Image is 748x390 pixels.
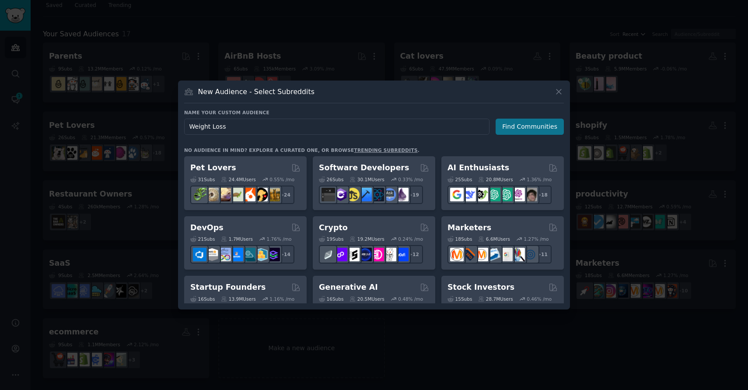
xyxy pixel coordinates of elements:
div: + 19 [405,186,423,204]
img: learnjavascript [346,188,360,201]
img: AItoolsCatalog [475,188,488,201]
img: web3 [358,248,372,261]
div: 0.46 % /mo [527,296,552,302]
img: AskMarketing [475,248,488,261]
div: + 18 [533,186,552,204]
h2: Pet Lovers [190,162,236,173]
div: 1.36 % /mo [527,176,552,183]
h2: Crypto [319,222,348,233]
img: content_marketing [450,248,464,261]
h2: Stock Investors [447,282,514,293]
div: 31 Sub s [190,176,215,183]
div: 1.76 % /mo [267,236,292,242]
div: 0.24 % /mo [398,236,423,242]
a: trending subreddits [354,148,417,153]
img: software [322,188,335,201]
img: chatgpt_prompts_ [499,188,513,201]
div: 20.8M Users [478,176,513,183]
div: 19 Sub s [319,236,343,242]
div: 26 Sub s [319,176,343,183]
div: 16 Sub s [190,296,215,302]
img: DeepSeek [462,188,476,201]
div: 24.4M Users [221,176,255,183]
img: 0xPolygon [334,248,347,261]
img: AskComputerScience [383,188,396,201]
img: dogbreed [266,188,280,201]
img: aws_cdk [254,248,268,261]
h2: AI Enthusiasts [447,162,509,173]
img: chatgpt_promptDesign [487,188,500,201]
input: Pick a short name, like "Digital Marketers" or "Movie-Goers" [184,119,489,135]
img: CryptoNews [383,248,396,261]
div: 13.9M Users [221,296,255,302]
div: 1.7M Users [221,236,253,242]
div: 1.27 % /mo [524,236,549,242]
div: 19.2M Users [350,236,384,242]
img: cockatiel [242,188,255,201]
img: googleads [499,248,513,261]
img: ethfinance [322,248,335,261]
img: OnlineMarketing [524,248,537,261]
div: 20.5M Users [350,296,384,302]
div: 30.1M Users [350,176,384,183]
img: elixir [395,188,409,201]
div: 21 Sub s [190,236,215,242]
img: defi_ [395,248,409,261]
img: defiblockchain [371,248,384,261]
h3: Name your custom audience [184,109,564,116]
div: No audience in mind? Explore a curated one, or browse . [184,147,419,153]
h2: DevOps [190,222,224,233]
button: Find Communities [496,119,564,135]
img: PlatformEngineers [266,248,280,261]
div: 0.55 % /mo [269,176,294,183]
div: 1.16 % /mo [269,296,294,302]
img: reactnative [371,188,384,201]
img: csharp [334,188,347,201]
h2: Generative AI [319,282,378,293]
img: AWS_Certified_Experts [205,248,219,261]
img: ethstaker [346,248,360,261]
img: bigseo [462,248,476,261]
div: 0.33 % /mo [398,176,423,183]
div: + 12 [405,245,423,264]
div: 18 Sub s [447,236,472,242]
img: ballpython [205,188,219,201]
img: turtle [230,188,243,201]
img: platformengineering [242,248,255,261]
h2: Software Developers [319,162,409,173]
img: iOSProgramming [358,188,372,201]
div: 28.7M Users [478,296,513,302]
h3: New Audience - Select Subreddits [198,87,315,96]
img: leopardgeckos [217,188,231,201]
div: 15 Sub s [447,296,472,302]
img: OpenAIDev [511,188,525,201]
div: 16 Sub s [319,296,343,302]
img: ArtificalIntelligence [524,188,537,201]
div: + 11 [533,245,552,264]
div: 0.48 % /mo [398,296,423,302]
img: Docker_DevOps [217,248,231,261]
div: 25 Sub s [447,176,472,183]
div: 6.6M Users [478,236,510,242]
img: herpetology [193,188,206,201]
img: azuredevops [193,248,206,261]
img: DevOpsLinks [230,248,243,261]
h2: Startup Founders [190,282,266,293]
img: MarketingResearch [511,248,525,261]
img: Emailmarketing [487,248,500,261]
h2: Marketers [447,222,491,233]
div: + 24 [276,186,294,204]
img: GoogleGeminiAI [450,188,464,201]
img: PetAdvice [254,188,268,201]
div: + 14 [276,245,294,264]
